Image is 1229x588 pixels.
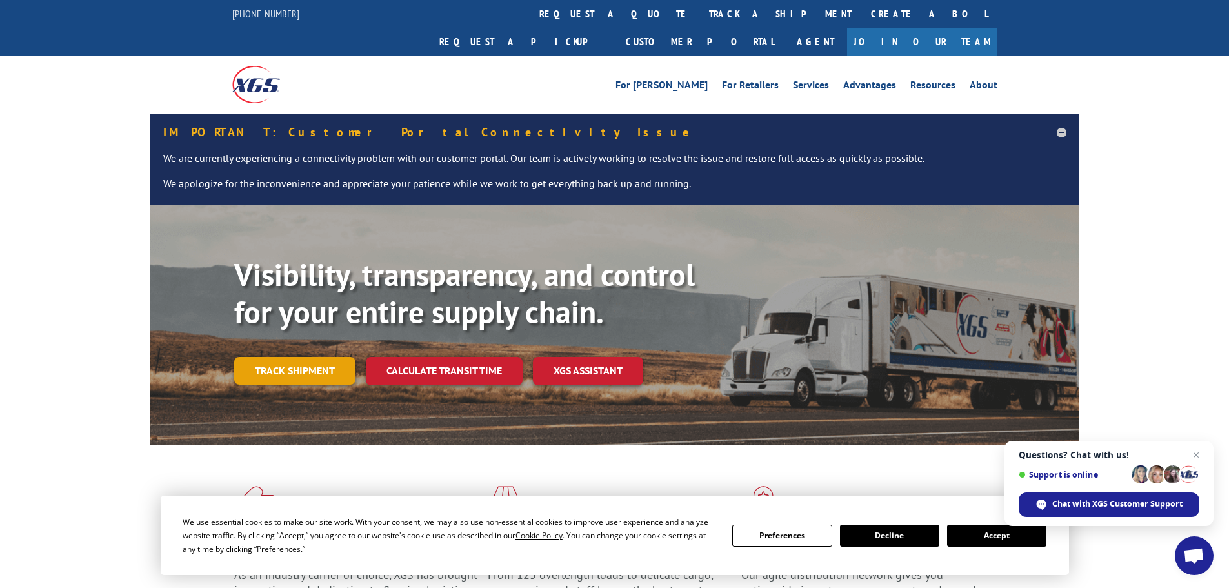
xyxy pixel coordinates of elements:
[234,254,695,332] b: Visibility, transparency, and control for your entire supply chain.
[1188,447,1204,463] span: Close chat
[366,357,523,385] a: Calculate transit time
[161,496,1069,575] div: Cookie Consent Prompt
[234,486,274,520] img: xgs-icon-total-supply-chain-intelligence-red
[488,486,518,520] img: xgs-icon-focused-on-flooring-red
[843,80,896,94] a: Advantages
[741,486,786,520] img: xgs-icon-flagship-distribution-model-red
[183,515,717,556] div: We use essential cookies to make our site work. With your consent, we may also use non-essential ...
[732,525,832,547] button: Preferences
[430,28,616,56] a: Request a pickup
[163,176,1066,192] p: We apologize for the inconvenience and appreciate your patience while we work to get everything b...
[616,28,784,56] a: Customer Portal
[784,28,847,56] a: Agent
[1019,450,1199,460] span: Questions? Chat with us!
[722,80,779,94] a: For Retailers
[847,28,997,56] a: Join Our Team
[232,7,299,20] a: [PHONE_NUMBER]
[163,151,1066,177] p: We are currently experiencing a connectivity problem with our customer portal. Our team is active...
[1175,536,1214,575] div: Open chat
[840,525,939,547] button: Decline
[1052,498,1183,510] span: Chat with XGS Customer Support
[257,543,301,554] span: Preferences
[163,127,1066,138] h5: IMPORTANT: Customer Portal Connectivity Issue
[615,80,708,94] a: For [PERSON_NAME]
[234,357,355,384] a: Track shipment
[910,80,955,94] a: Resources
[793,80,829,94] a: Services
[970,80,997,94] a: About
[1019,470,1127,480] span: Support is online
[515,530,563,541] span: Cookie Policy
[947,525,1046,547] button: Accept
[533,357,643,385] a: XGS ASSISTANT
[1019,492,1199,517] div: Chat with XGS Customer Support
